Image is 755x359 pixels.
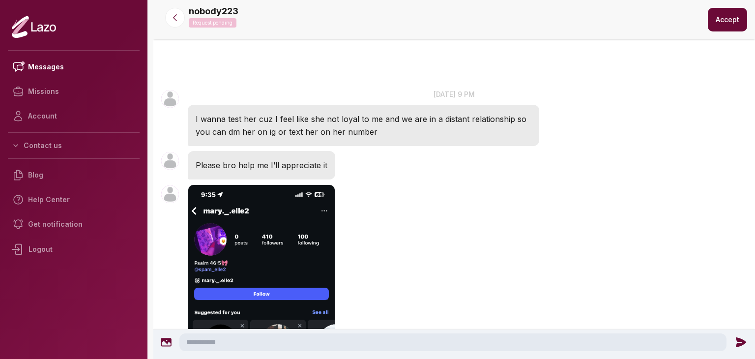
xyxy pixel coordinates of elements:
[8,187,140,212] a: Help Center
[8,212,140,237] a: Get notification
[189,4,238,18] p: nobody223
[161,185,179,203] img: User avatar
[196,113,531,138] p: I wanna test her cuz I feel like she not loyal to me and we are in a distant relationship so you ...
[8,55,140,79] a: Messages
[196,159,327,172] p: Please bro help me I’ll appreciate it
[8,163,140,187] a: Blog
[189,18,236,28] p: Request pending
[8,104,140,128] a: Account
[161,152,179,170] img: User avatar
[8,79,140,104] a: Missions
[8,237,140,262] div: Logout
[153,89,755,99] p: [DATE] 9 pm
[708,8,747,31] button: Accept
[8,137,140,154] button: Contact us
